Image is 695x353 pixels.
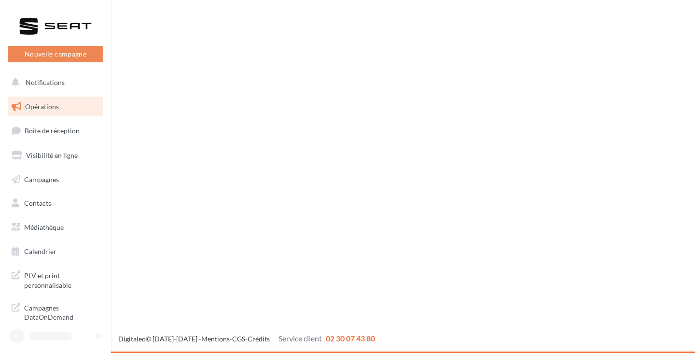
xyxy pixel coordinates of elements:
[24,247,56,255] span: Calendrier
[24,269,99,290] span: PLV et print personnalisable
[6,72,101,93] button: Notifications
[248,335,270,343] a: Crédits
[6,241,105,262] a: Calendrier
[6,120,105,141] a: Boîte de réception
[6,97,105,117] a: Opérations
[118,335,146,343] a: Digitaleo
[25,102,59,111] span: Opérations
[6,265,105,294] a: PLV et print personnalisable
[326,334,375,343] span: 02 30 07 43 80
[6,193,105,213] a: Contacts
[6,169,105,190] a: Campagnes
[278,334,322,343] span: Service client
[24,199,51,207] span: Contacts
[26,78,65,86] span: Notifications
[6,145,105,166] a: Visibilité en ligne
[26,151,78,159] span: Visibilité en ligne
[6,297,105,326] a: Campagnes DataOnDemand
[201,335,230,343] a: Mentions
[24,301,99,322] span: Campagnes DataOnDemand
[6,217,105,238] a: Médiathèque
[24,223,64,231] span: Médiathèque
[8,46,103,62] button: Nouvelle campagne
[25,127,80,135] span: Boîte de réception
[118,335,375,343] span: © [DATE]-[DATE] - - -
[232,335,245,343] a: CGS
[24,175,59,183] span: Campagnes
